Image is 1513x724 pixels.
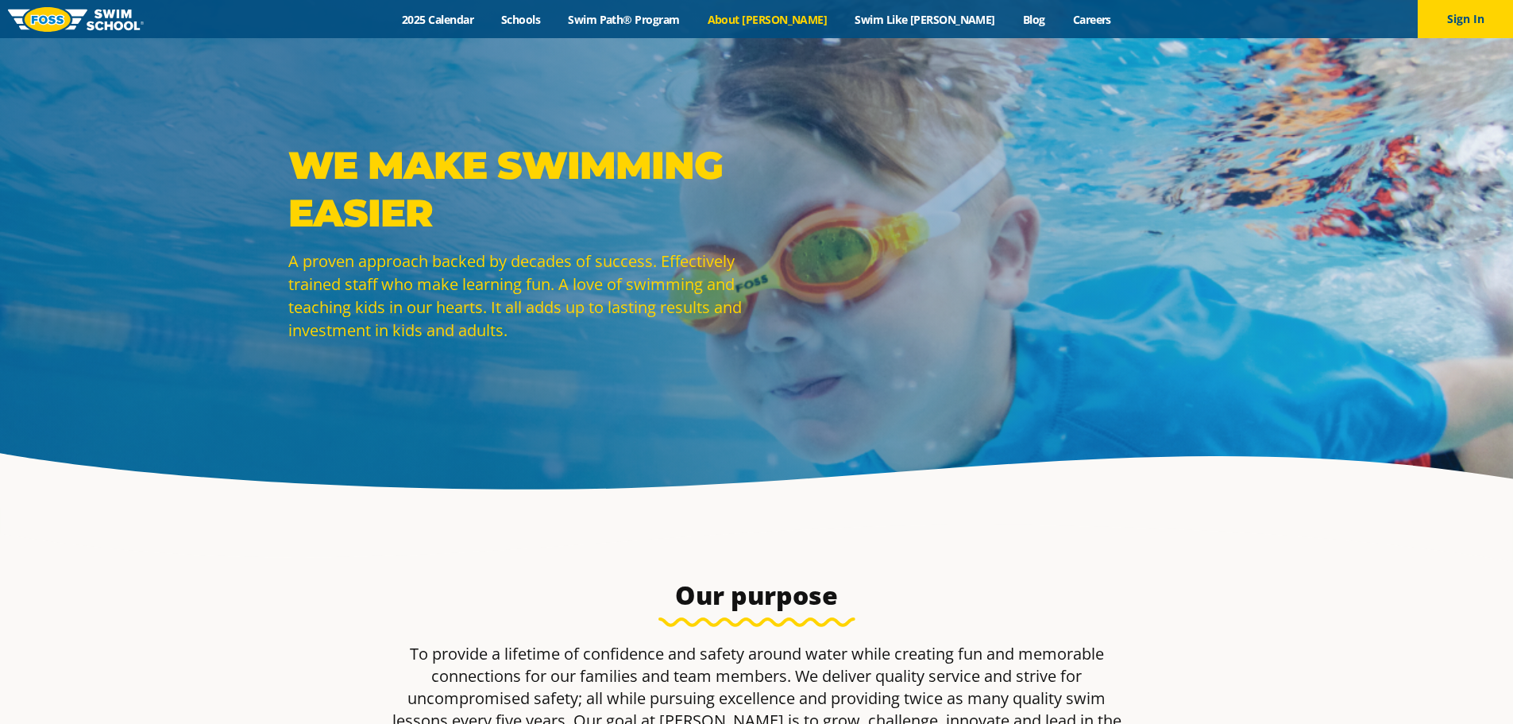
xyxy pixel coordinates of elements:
[488,12,554,27] a: Schools
[1009,12,1059,27] a: Blog
[8,7,144,32] img: FOSS Swim School Logo
[288,141,749,237] p: WE MAKE SWIMMING EASIER
[693,12,841,27] a: About [PERSON_NAME]
[288,250,749,342] p: A proven approach backed by decades of success. Effectively trained staff who make learning fun. ...
[388,12,488,27] a: 2025 Calendar
[554,12,693,27] a: Swim Path® Program
[1059,12,1125,27] a: Careers
[841,12,1009,27] a: Swim Like [PERSON_NAME]
[382,579,1132,611] h3: Our purpose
